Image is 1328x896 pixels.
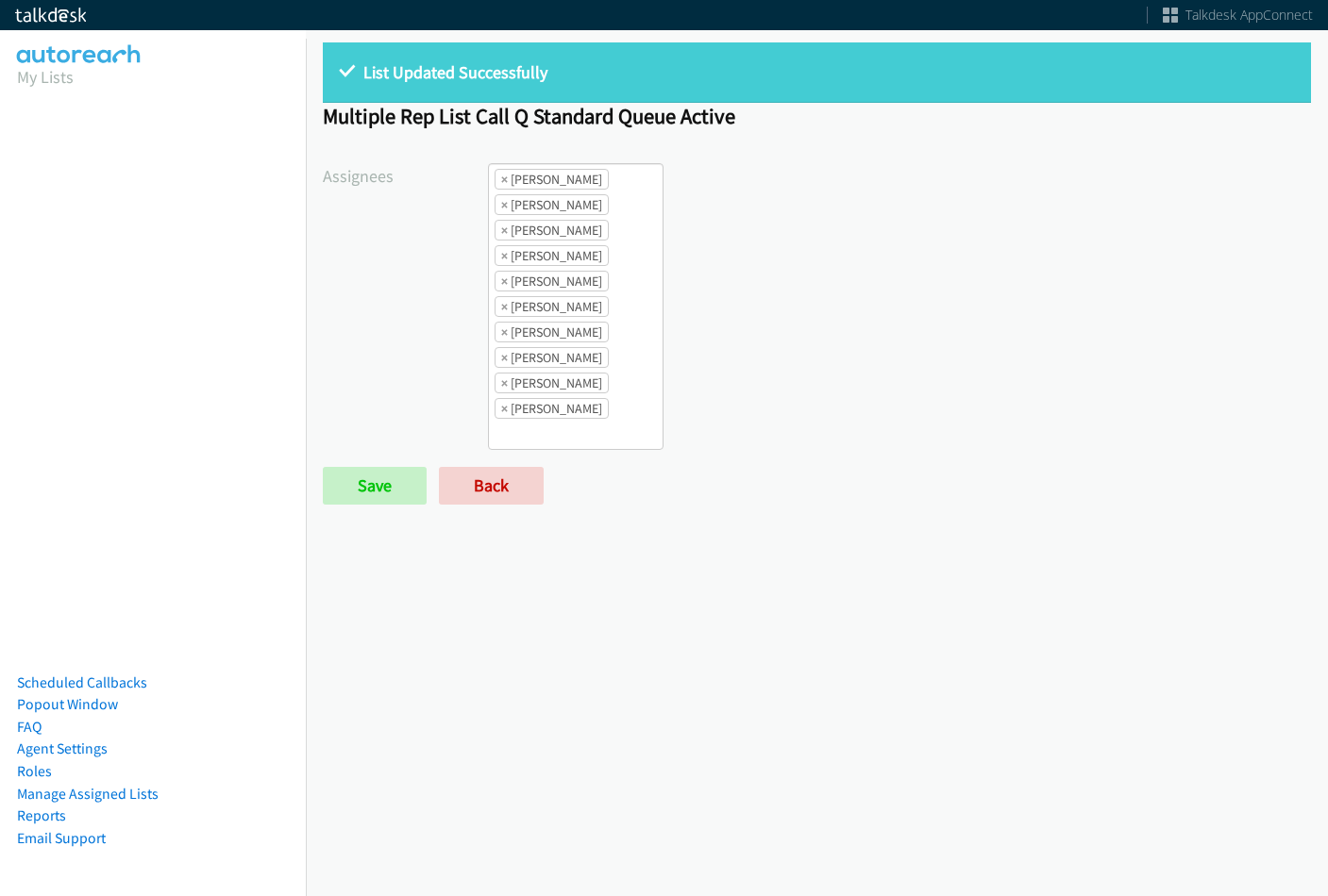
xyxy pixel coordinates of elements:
li: Cathy Shahan [495,220,609,241]
span: × [501,373,508,392]
li: Jasmin Martinez [495,296,609,317]
h1: Multiple Rep List Call Q Standard Queue Active [323,103,1311,129]
span: × [501,170,508,189]
a: Roles [17,762,52,780]
input: Save [323,467,427,505]
li: Daquaya Johnson [495,271,609,291]
a: Scheduled Callbacks [17,673,147,691]
li: Tatiana Medina [495,373,609,393]
li: Jordan Stehlik [495,322,609,342]
span: × [501,272,508,290]
span: × [501,348,508,367]
li: Alana Ruiz [495,194,609,215]
a: Manage Assigned Lists [17,785,159,803]
a: Talkdesk AppConnect [1163,6,1313,25]
span: × [501,221,508,240]
label: Assignees [323,163,488,189]
li: Abigail Odhiambo [495,169,609,190]
a: FAQ [17,718,42,736]
span: × [501,246,508,265]
li: Charles Ross [495,245,609,266]
p: List Updated Successfully [340,59,1294,85]
a: Back [439,467,544,505]
span: × [501,399,508,418]
li: Rodnika Murphy [495,347,609,368]
span: × [501,297,508,316]
span: × [501,195,508,214]
a: My Lists [17,66,74,88]
a: Popout Window [17,695,118,713]
span: × [501,323,508,341]
li: Trevonna Lancaster [495,398,609,419]
a: Reports [17,806,66,824]
a: Agent Settings [17,739,108,757]
a: Email Support [17,829,106,847]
